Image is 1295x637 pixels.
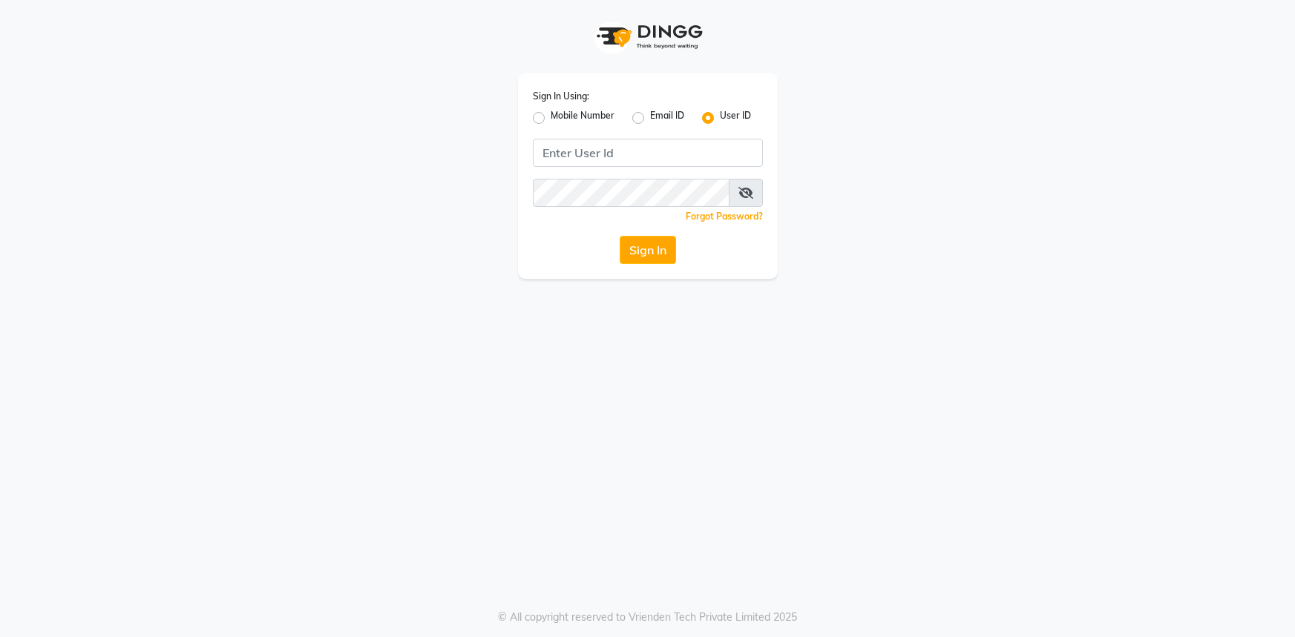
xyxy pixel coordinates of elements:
button: Sign In [620,236,676,264]
a: Forgot Password? [686,211,763,222]
label: User ID [720,109,751,127]
label: Email ID [650,109,684,127]
label: Sign In Using: [533,90,589,103]
label: Mobile Number [551,109,614,127]
input: Username [533,179,730,207]
img: logo1.svg [589,15,707,59]
input: Username [533,139,763,167]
